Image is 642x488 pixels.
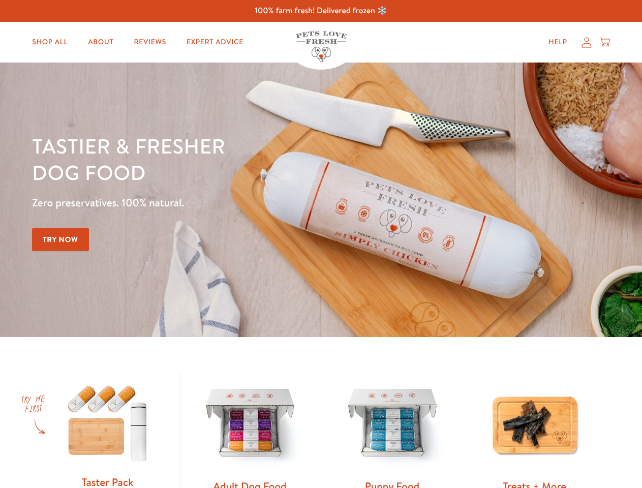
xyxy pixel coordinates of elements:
img: Pets Love Fresh [296,31,347,62]
a: Reviews [126,32,174,52]
p: Zero preservatives. 100% natural. [32,194,417,212]
a: Expert Advice [178,32,252,52]
a: Try Now [32,228,89,251]
a: Shop All [24,32,76,52]
a: About [80,32,121,52]
a: Help [540,32,575,52]
h1: Tastier & fresher dog food [32,133,417,186]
